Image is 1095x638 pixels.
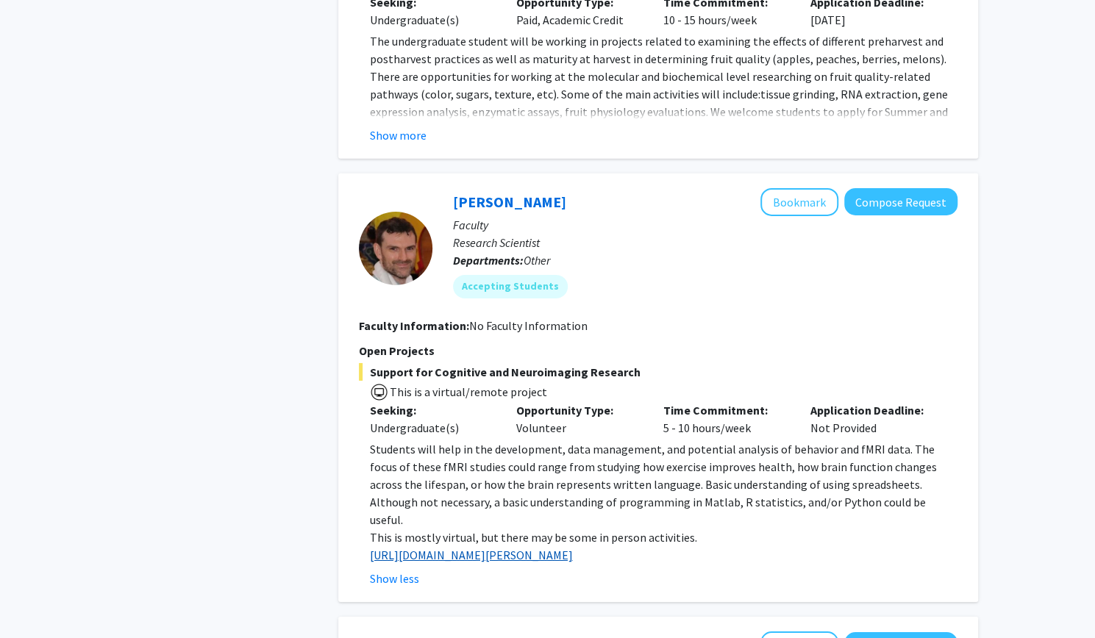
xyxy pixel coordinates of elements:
span: Other [524,253,550,268]
p: This is mostly virtual, but there may be some in person activities. [370,528,957,546]
div: Volunteer [505,401,652,437]
span: Students will help in the development, data management, and potential analysis of behavior and fM... [370,442,937,527]
div: Undergraduate(s) [370,419,495,437]
button: Show less [370,570,419,587]
button: Add Jeremy Purcell to Bookmarks [760,188,838,216]
span: No Faculty Information [469,318,588,333]
span: This is a virtual/remote project [388,384,547,399]
div: Undergraduate(s) [370,11,495,29]
p: Application Deadline: [810,401,935,419]
div: 5 - 10 hours/week [652,401,799,437]
div: Not Provided [799,401,946,437]
b: Departments: [453,253,524,268]
p: Opportunity Type: [516,401,641,419]
p: Open Projects [359,342,957,359]
a: [URL][DOMAIN_NAME][PERSON_NAME] [370,548,573,562]
b: Faculty Information: [359,318,469,333]
iframe: Chat [11,572,63,627]
p: Time Commitment: [663,401,788,419]
a: [PERSON_NAME] [453,193,566,211]
p: Research Scientist [453,234,957,251]
span: Support for Cognitive and Neuroimaging Research [359,363,957,381]
button: Compose Request to Jeremy Purcell [844,188,957,215]
span: The undergraduate student will be working in projects related to examining the effects of differe... [370,34,948,154]
p: Faculty [453,216,957,234]
mat-chip: Accepting Students [453,275,568,298]
button: Show more [370,126,427,144]
p: Seeking: [370,401,495,419]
